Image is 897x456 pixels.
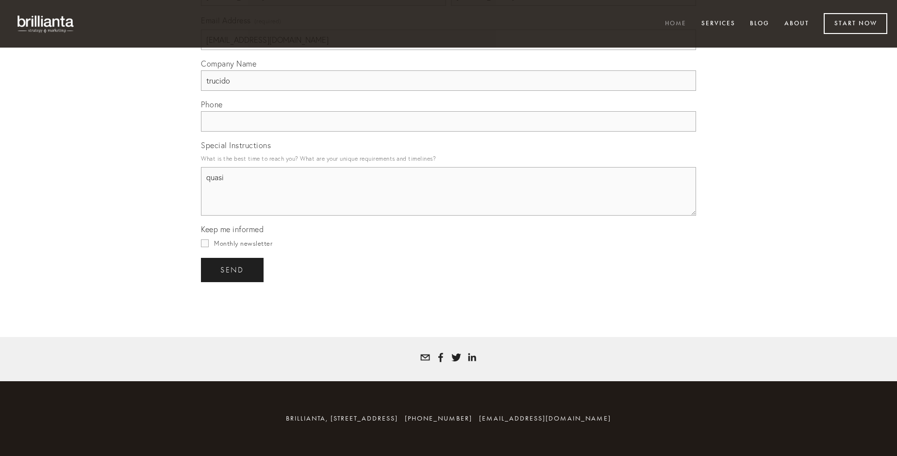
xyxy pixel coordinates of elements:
textarea: quasi [201,167,696,216]
a: Start Now [824,13,887,34]
img: brillianta - research, strategy, marketing [10,10,83,38]
a: Services [695,16,742,32]
span: Keep me informed [201,224,264,234]
button: sendsend [201,258,264,282]
a: tatyana@brillianta.com [420,353,430,362]
span: Company Name [201,59,256,68]
a: Home [659,16,693,32]
span: send [220,266,244,274]
a: Tatyana White [451,353,461,362]
a: Tatyana Bolotnikov White [436,353,446,362]
input: Monthly newsletter [201,239,209,247]
span: Special Instructions [201,140,271,150]
span: brillianta, [STREET_ADDRESS] [286,414,398,422]
a: Blog [744,16,776,32]
span: Phone [201,100,223,109]
a: Tatyana White [467,353,477,362]
p: What is the best time to reach you? What are your unique requirements and timelines? [201,152,696,165]
span: [PHONE_NUMBER] [405,414,472,422]
a: [EMAIL_ADDRESS][DOMAIN_NAME] [479,414,611,422]
a: About [778,16,815,32]
span: Monthly newsletter [214,239,272,247]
